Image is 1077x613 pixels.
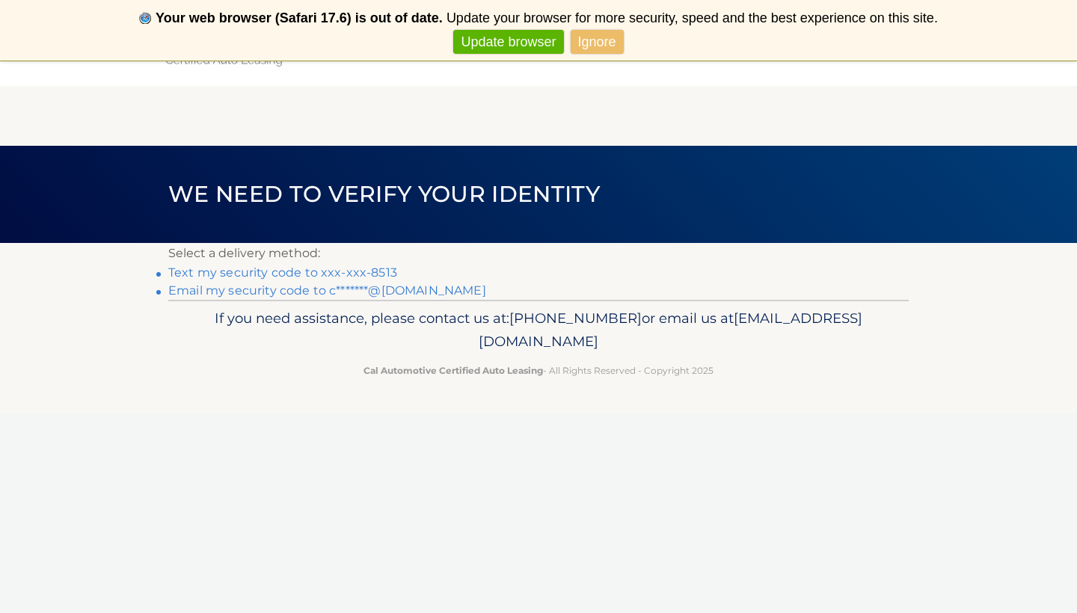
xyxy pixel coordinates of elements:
[509,309,642,327] span: [PHONE_NUMBER]
[363,365,543,376] strong: Cal Automotive Certified Auto Leasing
[178,363,899,378] p: - All Rights Reserved - Copyright 2025
[571,30,624,55] a: Ignore
[453,30,563,55] a: Update browser
[156,10,443,25] b: Your web browser (Safari 17.6) is out of date.
[168,180,600,208] span: We need to verify your identity
[168,265,397,280] a: Text my security code to xxx-xxx-8513
[447,10,938,25] span: Update your browser for more security, speed and the best experience on this site.
[168,283,486,298] a: Email my security code to c*******@[DOMAIN_NAME]
[178,306,899,354] p: If you need assistance, please contact us at: or email us at
[168,243,909,264] p: Select a delivery method:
